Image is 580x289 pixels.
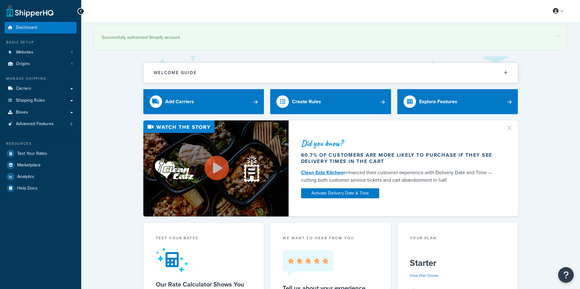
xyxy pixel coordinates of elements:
[5,160,77,171] a: Marketplace
[17,163,41,168] span: Marketplace
[410,258,506,268] h5: Starter
[5,171,77,182] a: Analytics
[5,76,77,81] div: Manage Shipping
[301,152,498,165] div: 60.7% of customers are more likely to purchase if they see delivery times in the cart
[5,118,77,130] li: Advanced Features
[102,33,559,42] div: Successfully authorized Shopify account
[5,95,77,106] a: Shipping Rules
[5,47,77,58] a: Websites1
[419,97,457,106] div: Explore Features
[16,25,37,30] span: Dashboard
[5,83,77,94] a: Carriers
[301,169,343,176] a: Clean Eatz Kitchen
[301,188,379,198] a: Activate Delivery Date & Time
[283,235,379,241] p: we want to hear from you
[165,97,194,106] div: Add Carriers
[143,89,264,114] a: Add Carriers
[71,50,72,55] span: 1
[143,120,289,216] img: Video thumbnail
[154,70,197,75] h2: Welcome Guide
[5,40,77,45] div: Basic Setup
[292,97,321,106] div: Create Rules
[16,50,33,55] span: Websites
[16,61,30,67] span: Origins
[5,107,77,118] a: Boxes
[5,58,77,70] li: Origins
[71,61,72,67] span: 1
[5,141,77,146] div: Resources
[5,118,77,130] a: Advanced Features2
[70,121,72,127] span: 2
[16,86,31,91] span: Carriers
[410,235,506,242] div: Your Plan
[558,267,574,283] button: Open Resource Center
[397,89,518,114] a: Explore Features
[5,148,77,159] a: Test Your Rates
[156,235,252,242] div: Test your rates
[410,273,439,278] a: View Plan Details
[16,98,45,103] span: Shipping Rules
[301,139,498,148] div: Did you know?
[17,174,34,180] span: Analytics
[301,169,498,184] div: enhanced their customer experience with Delivery Date and Time — cutting both customer service ti...
[557,33,559,38] a: ×
[17,151,47,156] span: Test Your Rates
[16,110,28,115] span: Boxes
[5,58,77,70] a: Origins1
[5,47,77,58] li: Websites
[5,183,77,194] a: Help Docs
[5,22,77,33] a: Dashboard
[17,186,37,191] span: Help Docs
[270,89,391,114] a: Create Rules
[16,121,54,127] span: Advanced Features
[144,63,518,83] button: Welcome Guide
